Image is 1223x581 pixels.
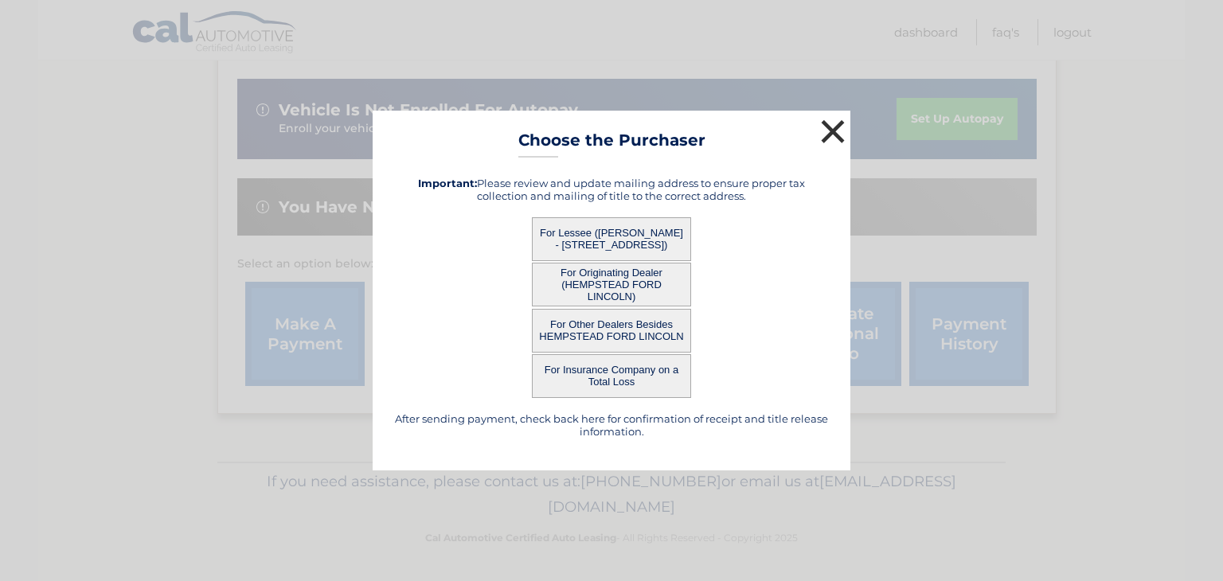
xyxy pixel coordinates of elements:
button: For Lessee ([PERSON_NAME] - [STREET_ADDRESS]) [532,217,691,261]
h5: Please review and update mailing address to ensure proper tax collection and mailing of title to ... [393,177,830,202]
button: For Originating Dealer (HEMPSTEAD FORD LINCOLN) [532,263,691,306]
button: × [817,115,849,147]
button: For Insurance Company on a Total Loss [532,354,691,398]
h5: After sending payment, check back here for confirmation of receipt and title release information. [393,412,830,438]
strong: Important: [418,177,477,189]
h3: Choose the Purchaser [518,131,705,158]
button: For Other Dealers Besides HEMPSTEAD FORD LINCOLN [532,309,691,353]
